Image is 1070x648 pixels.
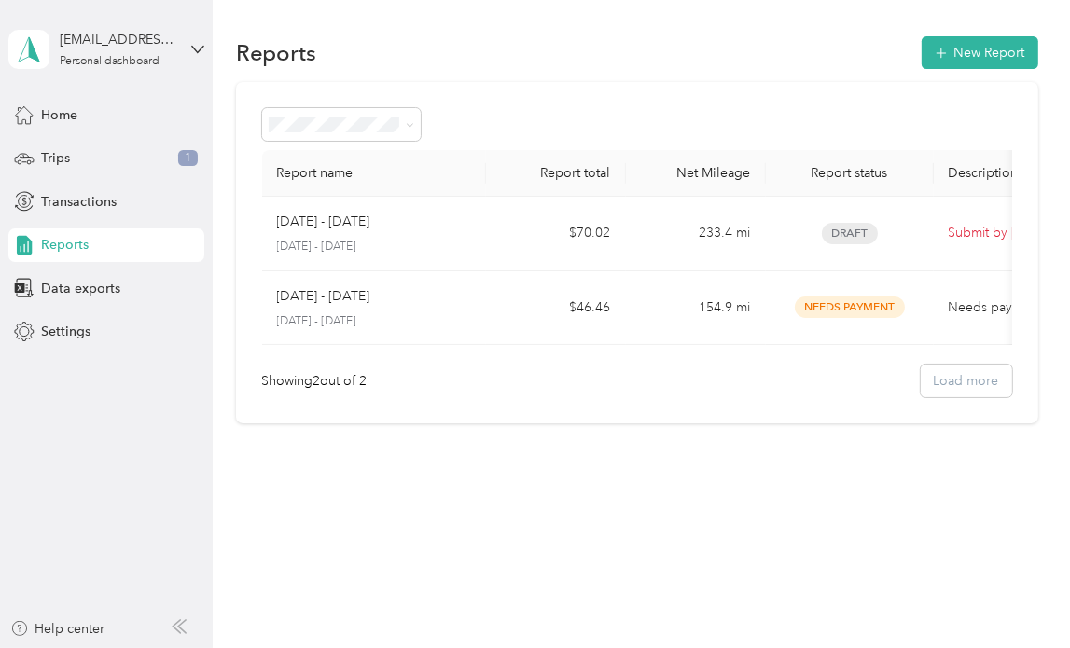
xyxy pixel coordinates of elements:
td: 233.4 mi [626,197,766,271]
p: [DATE] - [DATE] [277,239,471,255]
span: Trips [41,148,70,168]
span: Settings [41,322,90,341]
th: Report name [262,150,486,197]
iframe: Everlance-gr Chat Button Frame [966,544,1070,648]
td: $46.46 [486,271,626,346]
div: [EMAIL_ADDRESS][PERSON_NAME][DOMAIN_NAME] [60,30,176,49]
div: Report status [781,165,919,181]
p: [DATE] - [DATE] [277,286,370,307]
p: [DATE] - [DATE] [277,212,370,232]
span: 1 [178,150,198,167]
th: Report total [486,150,626,197]
span: Data exports [41,279,120,298]
h1: Reports [236,43,317,62]
span: Needs Payment [795,296,905,318]
div: Personal dashboard [60,56,160,67]
th: Net Mileage [626,150,766,197]
div: Showing 2 out of 2 [262,371,368,391]
span: Draft [822,223,878,244]
span: Transactions [41,192,117,212]
td: 154.9 mi [626,271,766,346]
p: [DATE] - [DATE] [277,313,471,330]
td: $70.02 [486,197,626,271]
button: New Report [922,36,1038,69]
span: Reports [41,235,89,255]
button: Help center [10,619,105,639]
span: Home [41,105,77,125]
